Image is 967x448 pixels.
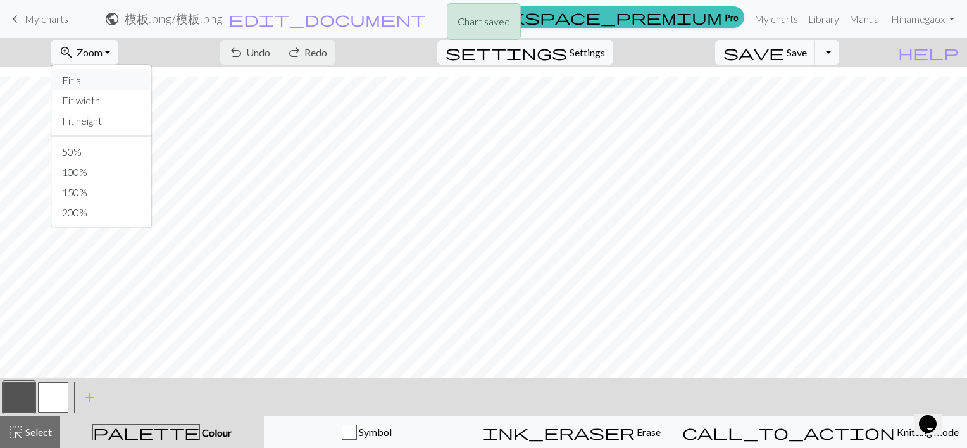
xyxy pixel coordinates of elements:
[483,423,635,441] span: ink_eraser
[52,142,152,162] button: 50%
[715,40,816,65] button: Save
[82,389,97,406] span: add
[52,162,152,182] button: 100%
[200,426,232,439] span: Colour
[895,426,959,438] span: Knitting mode
[59,44,74,61] span: zoom_in
[60,416,264,448] button: Colour
[570,45,605,60] span: Settings
[682,423,895,441] span: call_to_action
[52,70,152,90] button: Fit all
[264,416,469,448] button: Symbol
[446,45,567,60] i: Settings
[723,44,784,61] span: save
[77,46,103,58] span: Zoom
[635,426,661,438] span: Erase
[437,40,613,65] button: SettingsSettings
[52,182,152,202] button: 150%
[8,423,23,441] span: highlight_alt
[898,44,959,61] span: help
[446,44,567,61] span: settings
[469,416,674,448] button: Erase
[674,416,967,448] button: Knitting mode
[23,426,52,438] span: Select
[52,202,152,223] button: 200%
[93,423,199,441] span: palette
[458,14,510,29] p: Chart saved
[51,40,118,65] button: Zoom
[914,397,954,435] iframe: chat widget
[52,111,152,131] button: Fit height
[52,90,152,111] button: Fit width
[357,426,392,438] span: Symbol
[787,46,807,58] span: Save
